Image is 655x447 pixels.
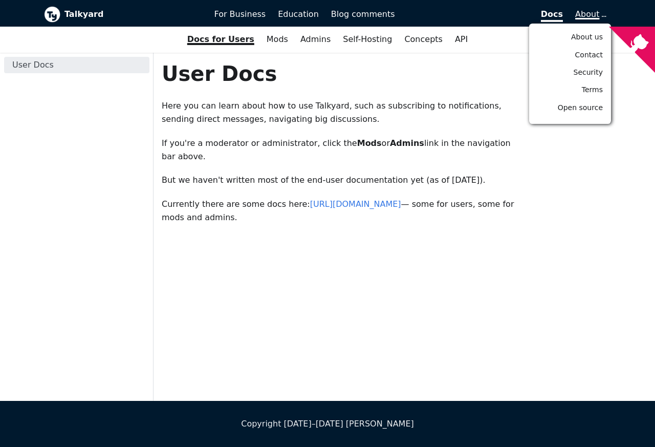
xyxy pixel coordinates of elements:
[533,65,607,80] a: Security
[325,6,401,23] a: Blog comments
[571,33,603,41] span: About us
[541,9,563,22] span: Docs
[558,103,603,112] span: Open source
[44,6,200,23] a: Talkyard logoTalkyard
[449,31,474,48] a: API
[533,29,607,45] a: About us
[390,138,424,148] strong: Admins
[278,9,319,19] span: Education
[294,31,337,48] a: Admins
[337,31,398,48] a: Self-Hosting
[357,138,382,148] strong: Mods
[162,137,521,164] p: If you're a moderator or administrator, click the or link in the navigation bar above.
[310,199,401,209] a: [URL][DOMAIN_NAME]
[4,57,149,73] a: User Docs
[162,61,521,87] h1: User Docs
[44,6,60,23] img: Talkyard logo
[331,9,395,19] span: Blog comments
[162,99,521,126] p: Here you can learn about how to use Talkyard, such as subscribing to notifications, sending direc...
[582,86,603,94] span: Terms
[214,9,266,19] span: For Business
[401,6,570,23] a: Docs
[162,174,521,187] p: But we haven't written most of the end-user documentation yet (as of [DATE]).
[575,51,603,59] span: Contact
[260,31,294,48] a: Mods
[533,100,607,116] a: Open source
[574,68,603,76] span: Security
[64,8,200,21] b: Talkyard
[181,31,260,48] a: Docs for Users
[575,9,605,19] a: About
[398,31,449,48] a: Concepts
[272,6,325,23] a: Education
[533,47,607,63] a: Contact
[208,6,272,23] a: For Business
[162,198,521,225] p: Currently there are some docs here: — some for users, some for mods and admins.
[533,82,607,98] a: Terms
[44,417,611,431] div: Copyright [DATE]–[DATE] [PERSON_NAME]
